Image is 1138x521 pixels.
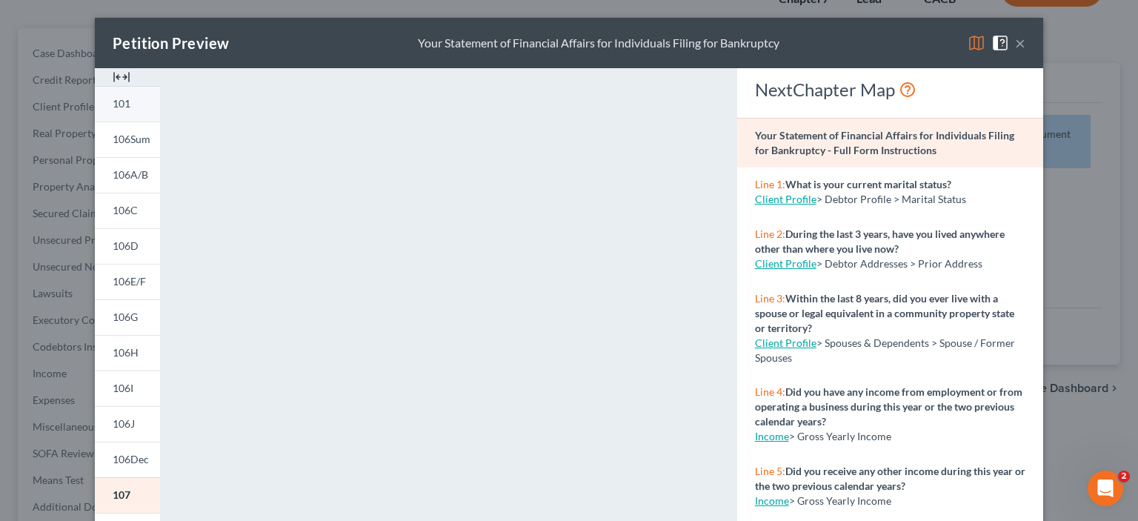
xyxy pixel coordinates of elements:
[113,239,139,252] span: 106D
[95,193,160,228] a: 106C
[755,430,789,442] a: Income
[113,382,133,394] span: 106I
[95,157,160,193] a: 106A/B
[755,257,816,270] a: Client Profile
[816,193,966,205] span: > Debtor Profile > Marital Status
[789,430,891,442] span: > Gross Yearly Income
[95,122,160,157] a: 106Sum
[968,34,985,52] img: map-eea8200ae884c6f1103ae1953ef3d486a96c86aabb227e865a55264e3737af1f.svg
[95,335,160,371] a: 106H
[1118,471,1130,482] span: 2
[785,178,951,190] strong: What is your current marital status?
[755,228,1005,255] strong: During the last 3 years, have you lived anywhere other than where you live now?
[113,453,149,465] span: 106Dec
[755,336,816,349] a: Client Profile
[113,346,139,359] span: 106H
[1015,34,1025,52] button: ×
[113,133,150,145] span: 106Sum
[418,35,779,52] div: Your Statement of Financial Affairs for Individuals Filing for Bankruptcy
[95,299,160,335] a: 106G
[113,168,148,181] span: 106A/B
[755,336,1015,364] span: > Spouses & Dependents > Spouse / Former Spouses
[755,78,1025,102] div: NextChapter Map
[789,494,891,507] span: > Gross Yearly Income
[113,33,229,53] div: Petition Preview
[113,97,130,110] span: 101
[816,257,982,270] span: > Debtor Addresses > Prior Address
[755,129,1014,156] strong: Your Statement of Financial Affairs for Individuals Filing for Bankruptcy - Full Form Instructions
[755,494,789,507] a: Income
[755,385,785,398] span: Line 4:
[991,34,1009,52] img: help-close-5ba153eb36485ed6c1ea00a893f15db1cb9b99d6cae46e1a8edb6c62d00a1a76.svg
[95,406,160,442] a: 106J
[755,193,816,205] a: Client Profile
[755,228,785,240] span: Line 2:
[755,178,785,190] span: Line 1:
[755,292,785,305] span: Line 3:
[113,275,146,288] span: 106E/F
[113,68,130,86] img: expand-e0f6d898513216a626fdd78e52531dac95497ffd26381d4c15ee2fc46db09dca.svg
[755,465,785,477] span: Line 5:
[113,311,138,323] span: 106G
[95,371,160,406] a: 106I
[755,385,1022,428] strong: Did you have any income from employment or from operating a business during this year or the two ...
[95,442,160,477] a: 106Dec
[95,86,160,122] a: 101
[113,417,135,430] span: 106J
[113,204,138,216] span: 106C
[95,477,160,513] a: 107
[113,488,130,501] span: 107
[755,292,1014,334] strong: Within the last 8 years, did you ever live with a spouse or legal equivalent in a community prope...
[755,465,1025,492] strong: Did you receive any other income during this year or the two previous calendar years?
[95,264,160,299] a: 106E/F
[1088,471,1123,506] iframe: Intercom live chat
[95,228,160,264] a: 106D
